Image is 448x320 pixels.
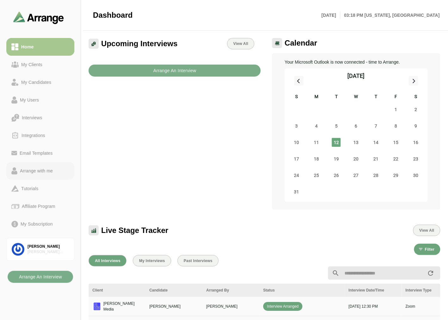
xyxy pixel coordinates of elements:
span: Dashboard [93,10,133,20]
div: Status [263,287,341,293]
span: Sunday, August 24, 2025 [292,171,301,180]
span: Tuesday, August 5, 2025 [332,122,341,130]
a: Email Templates [6,144,74,162]
span: Wednesday, August 27, 2025 [352,171,361,180]
span: Friday, August 8, 2025 [392,122,401,130]
span: Sunday, August 3, 2025 [292,122,301,130]
button: Past Interviews [177,255,219,267]
div: S [406,93,426,101]
span: Saturday, August 23, 2025 [412,154,420,163]
div: [DATE] [348,72,365,80]
span: Wednesday, August 6, 2025 [352,122,361,130]
span: Monday, August 11, 2025 [312,138,321,147]
a: Affiliate Program [6,198,74,215]
a: Integrations [6,127,74,144]
span: My Interviews [139,259,165,263]
button: Filter [414,244,440,255]
span: Interview Arranged [263,302,302,311]
p: 03:18 PM [US_STATE], [GEOGRAPHIC_DATA] [340,11,440,19]
span: Friday, August 22, 2025 [392,154,401,163]
span: Sunday, August 17, 2025 [292,154,301,163]
span: Monday, August 18, 2025 [312,154,321,163]
div: W [346,93,366,101]
span: Thursday, August 28, 2025 [372,171,381,180]
div: Candidate [149,287,199,293]
div: Client [92,287,142,293]
p: [DATE] 12:30 PM [349,304,398,309]
p: Your Microsoft Outlook is now connected - time to Arrange. [285,58,428,66]
div: My Users [17,96,41,104]
span: Thursday, August 21, 2025 [372,154,381,163]
span: Thursday, August 7, 2025 [372,122,381,130]
p: [PERSON_NAME] [149,304,199,309]
span: Wednesday, August 20, 2025 [352,154,361,163]
button: All Interviews [89,255,127,267]
span: Friday, August 15, 2025 [392,138,401,147]
b: Arrange An Interview [19,271,62,283]
div: Arranged By [206,287,256,293]
span: Saturday, August 2, 2025 [412,105,420,114]
span: Wednesday, August 13, 2025 [352,138,361,147]
div: Tutorials [19,185,41,192]
a: My Users [6,91,74,109]
img: logo [92,301,102,311]
a: View All [227,38,254,49]
button: My Interviews [133,255,171,267]
img: arrangeai-name-small-logo.4d2b8aee.svg [13,11,64,24]
span: Saturday, August 30, 2025 [412,171,420,180]
div: T [366,93,386,101]
span: Friday, August 29, 2025 [392,171,401,180]
div: Integrations [19,132,48,139]
div: My Clients [19,61,45,68]
div: M [307,93,327,101]
button: Arrange An Interview [8,271,73,283]
span: Calendar [285,38,317,48]
button: View All [413,225,440,236]
div: Interview Date/Time [349,287,398,293]
div: [PERSON_NAME] Associates [28,249,69,255]
span: Tuesday, August 19, 2025 [332,154,341,163]
span: Thursday, August 14, 2025 [372,138,381,147]
div: F [386,93,406,101]
a: My Candidates [6,73,74,91]
div: Affiliate Program [19,203,58,210]
div: [PERSON_NAME] [28,244,69,249]
span: Saturday, August 9, 2025 [412,122,420,130]
a: Tutorials [6,180,74,198]
div: My Subscription [18,220,55,228]
div: Arrange with me [17,167,55,175]
span: Filter [425,247,435,252]
div: T [327,93,346,101]
span: All Interviews [95,259,121,263]
a: Home [6,38,74,56]
a: My Clients [6,56,74,73]
button: Arrange An Interview [89,65,261,77]
a: Arrange with me [6,162,74,180]
span: Tuesday, August 12, 2025 [332,138,341,147]
div: My Candidates [19,78,54,86]
b: Arrange An Interview [153,65,196,77]
div: Interviews [19,114,45,122]
span: View All [233,41,248,46]
div: Email Templates [17,149,55,157]
span: View All [419,228,434,233]
span: Monday, August 25, 2025 [312,171,321,180]
span: Live Stage Tracker [101,226,168,235]
span: Monday, August 4, 2025 [312,122,321,130]
p: [DATE] [321,11,340,19]
span: Sunday, August 10, 2025 [292,138,301,147]
div: S [287,93,307,101]
p: [PERSON_NAME] Media [103,301,142,312]
span: Past Interviews [184,259,213,263]
span: Sunday, August 31, 2025 [292,187,301,196]
span: Friday, August 1, 2025 [392,105,401,114]
a: My Subscription [6,215,74,233]
a: [PERSON_NAME][PERSON_NAME] Associates [6,238,74,261]
i: appended action [427,269,435,277]
p: [PERSON_NAME] [206,304,256,309]
span: Upcoming Interviews [101,39,177,48]
div: Home [19,43,36,51]
a: Interviews [6,109,74,127]
span: Tuesday, August 26, 2025 [332,171,341,180]
span: Saturday, August 16, 2025 [412,138,420,147]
